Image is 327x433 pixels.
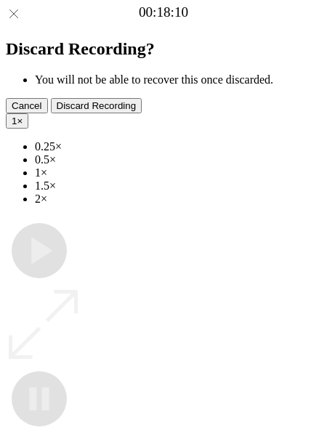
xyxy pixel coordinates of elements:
[6,39,321,59] h2: Discard Recording?
[35,73,321,86] li: You will not be able to recover this once discarded.
[35,193,321,206] li: 2×
[6,98,48,113] button: Cancel
[12,116,17,126] span: 1
[6,113,28,129] button: 1×
[35,179,321,193] li: 1.5×
[35,140,321,153] li: 0.25×
[35,153,321,166] li: 0.5×
[51,98,142,113] button: Discard Recording
[139,4,188,20] a: 00:18:10
[35,166,321,179] li: 1×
